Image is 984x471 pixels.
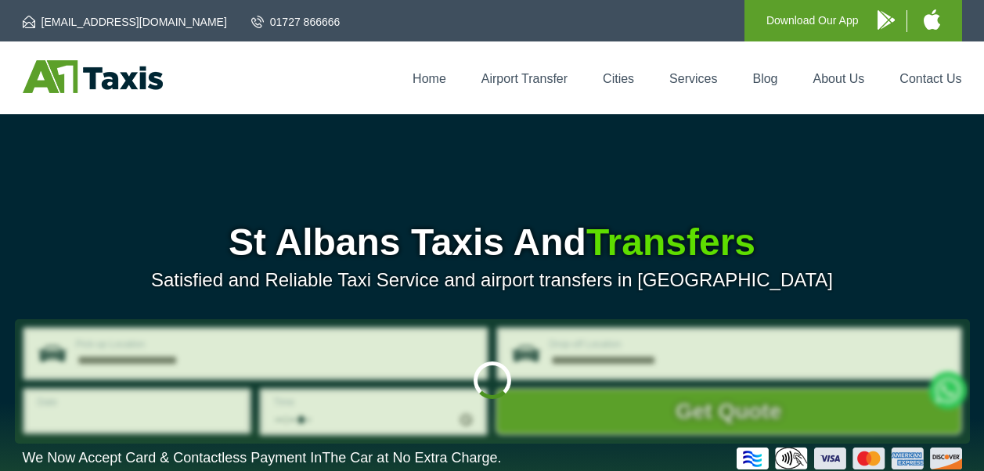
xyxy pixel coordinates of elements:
[23,14,227,30] a: [EMAIL_ADDRESS][DOMAIN_NAME]
[413,72,446,85] a: Home
[322,450,501,466] span: The Car at No Extra Charge.
[481,72,568,85] a: Airport Transfer
[878,10,895,30] img: A1 Taxis Android App
[813,72,865,85] a: About Us
[23,269,962,291] p: Satisfied and Reliable Taxi Service and airport transfers in [GEOGRAPHIC_DATA]
[23,60,163,93] img: A1 Taxis St Albans LTD
[23,450,502,466] p: We Now Accept Card & Contactless Payment In
[899,72,961,85] a: Contact Us
[669,72,717,85] a: Services
[586,221,755,263] span: Transfers
[737,448,962,469] img: Credit And Debit Cards
[251,14,341,30] a: 01727 866666
[766,11,859,31] p: Download Our App
[752,72,777,85] a: Blog
[924,9,940,30] img: A1 Taxis iPhone App
[603,72,634,85] a: Cities
[23,224,962,261] h1: St Albans Taxis And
